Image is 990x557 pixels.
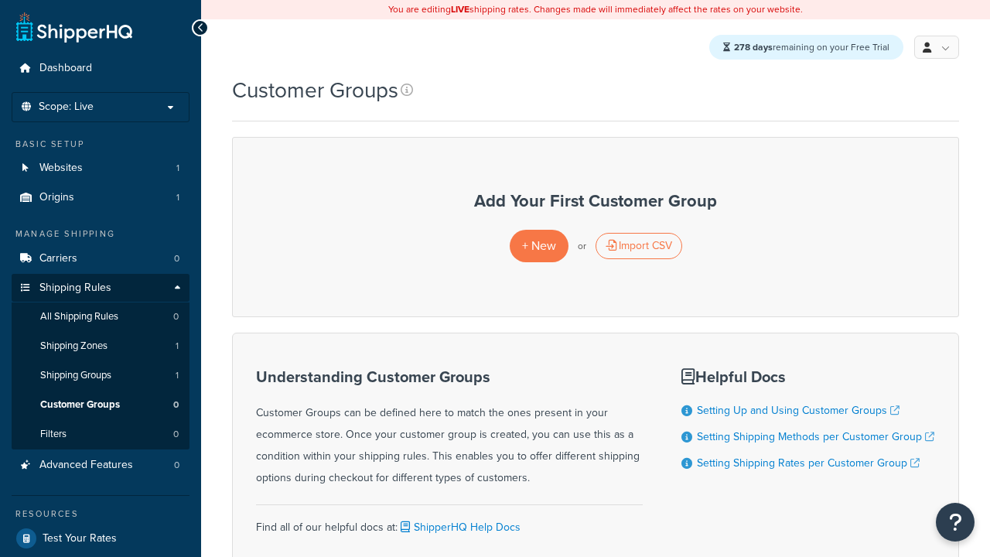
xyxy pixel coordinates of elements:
[256,368,643,385] h3: Understanding Customer Groups
[12,361,189,390] li: Shipping Groups
[578,235,586,257] p: or
[451,2,469,16] b: LIVE
[12,391,189,419] a: Customer Groups 0
[12,391,189,419] li: Customer Groups
[256,368,643,489] div: Customer Groups can be defined here to match the ones present in your ecommerce store. Once your ...
[40,310,118,323] span: All Shipping Rules
[12,54,189,83] a: Dashboard
[232,75,398,105] h1: Customer Groups
[734,40,773,54] strong: 278 days
[256,504,643,538] div: Find all of our helpful docs at:
[12,332,189,361] li: Shipping Zones
[12,361,189,390] a: Shipping Groups 1
[39,62,92,75] span: Dashboard
[12,302,189,331] li: All Shipping Rules
[12,420,189,449] li: Filters
[174,252,179,265] span: 0
[12,451,189,480] a: Advanced Features 0
[39,282,111,295] span: Shipping Rules
[40,428,67,441] span: Filters
[12,138,189,151] div: Basic Setup
[16,12,132,43] a: ShipperHQ Home
[12,154,189,183] a: Websites 1
[12,451,189,480] li: Advanced Features
[510,230,568,261] a: + New
[936,503,975,542] button: Open Resource Center
[522,237,556,255] span: + New
[697,402,900,419] a: Setting Up and Using Customer Groups
[176,340,179,353] span: 1
[12,525,189,552] a: Test Your Rates
[12,244,189,273] a: Carriers 0
[12,274,189,450] li: Shipping Rules
[40,340,108,353] span: Shipping Zones
[39,162,83,175] span: Websites
[176,162,179,175] span: 1
[39,101,94,114] span: Scope: Live
[12,183,189,212] a: Origins 1
[43,532,117,545] span: Test Your Rates
[697,429,934,445] a: Setting Shipping Methods per Customer Group
[39,459,133,472] span: Advanced Features
[12,227,189,241] div: Manage Shipping
[709,35,903,60] div: remaining on your Free Trial
[40,398,120,412] span: Customer Groups
[596,233,682,259] div: Import CSV
[39,191,74,204] span: Origins
[12,302,189,331] a: All Shipping Rules 0
[40,369,111,382] span: Shipping Groups
[697,455,920,471] a: Setting Shipping Rates per Customer Group
[12,154,189,183] li: Websites
[12,507,189,521] div: Resources
[398,519,521,535] a: ShipperHQ Help Docs
[39,252,77,265] span: Carriers
[681,368,934,385] h3: Helpful Docs
[12,420,189,449] a: Filters 0
[248,192,943,210] h3: Add Your First Customer Group
[176,191,179,204] span: 1
[12,183,189,212] li: Origins
[12,274,189,302] a: Shipping Rules
[174,459,179,472] span: 0
[12,244,189,273] li: Carriers
[12,332,189,361] a: Shipping Zones 1
[173,398,179,412] span: 0
[173,310,179,323] span: 0
[173,428,179,441] span: 0
[176,369,179,382] span: 1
